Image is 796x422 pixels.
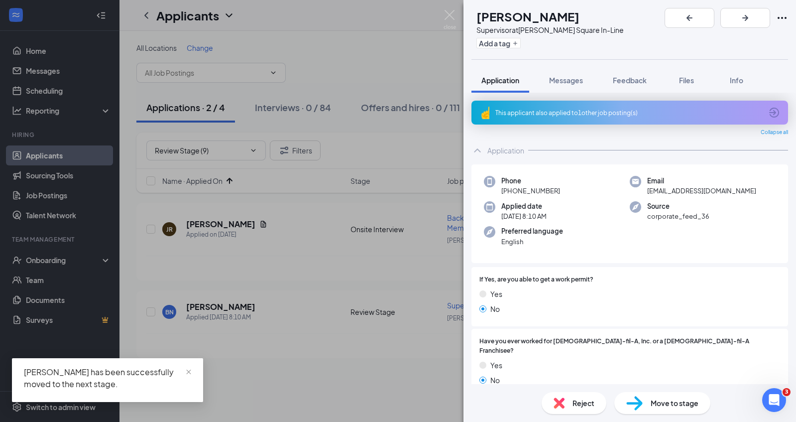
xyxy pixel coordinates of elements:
[490,288,502,299] span: Yes
[501,237,563,247] span: English
[479,337,780,356] span: Have you ever worked for [DEMOGRAPHIC_DATA]-fil-A, Inc. or a [DEMOGRAPHIC_DATA]-fil-A Franchisee?
[647,176,756,186] span: Email
[490,375,500,386] span: No
[476,8,579,25] h1: [PERSON_NAME]
[501,186,560,196] span: [PHONE_NUMBER]
[476,38,521,48] button: PlusAdd a tag
[768,107,780,119] svg: ArrowCircle
[647,186,756,196] span: [EMAIL_ADDRESS][DOMAIN_NAME]
[481,76,519,85] span: Application
[501,176,560,186] span: Phone
[679,76,694,85] span: Files
[495,109,762,117] div: This applicant also applied to 1 other job posting(s)
[613,76,647,85] span: Feedback
[490,303,500,314] span: No
[487,145,524,155] div: Application
[739,12,751,24] svg: ArrowRight
[471,144,483,156] svg: ChevronUp
[479,275,593,284] span: If Yes, are you able to get a work permit?
[720,8,770,28] button: ArrowRight
[647,211,709,221] span: corporate_feed_36
[501,211,547,221] span: [DATE] 8:10 AM
[761,129,788,137] span: Collapse all
[490,360,502,371] span: Yes
[647,201,709,211] span: Source
[512,40,518,46] svg: Plus
[776,12,788,24] svg: Ellipses
[783,388,791,396] span: 3
[501,226,563,236] span: Preferred language
[665,8,714,28] button: ArrowLeftNew
[185,369,192,376] span: close
[476,25,624,35] div: Supervisor at [PERSON_NAME] Square In-Line
[651,398,698,409] span: Move to stage
[762,388,786,412] iframe: Intercom live chat
[549,76,583,85] span: Messages
[24,366,191,390] div: [PERSON_NAME] has been successfully moved to the next stage.
[730,76,743,85] span: Info
[683,12,695,24] svg: ArrowLeftNew
[572,398,594,409] span: Reject
[501,201,547,211] span: Applied date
